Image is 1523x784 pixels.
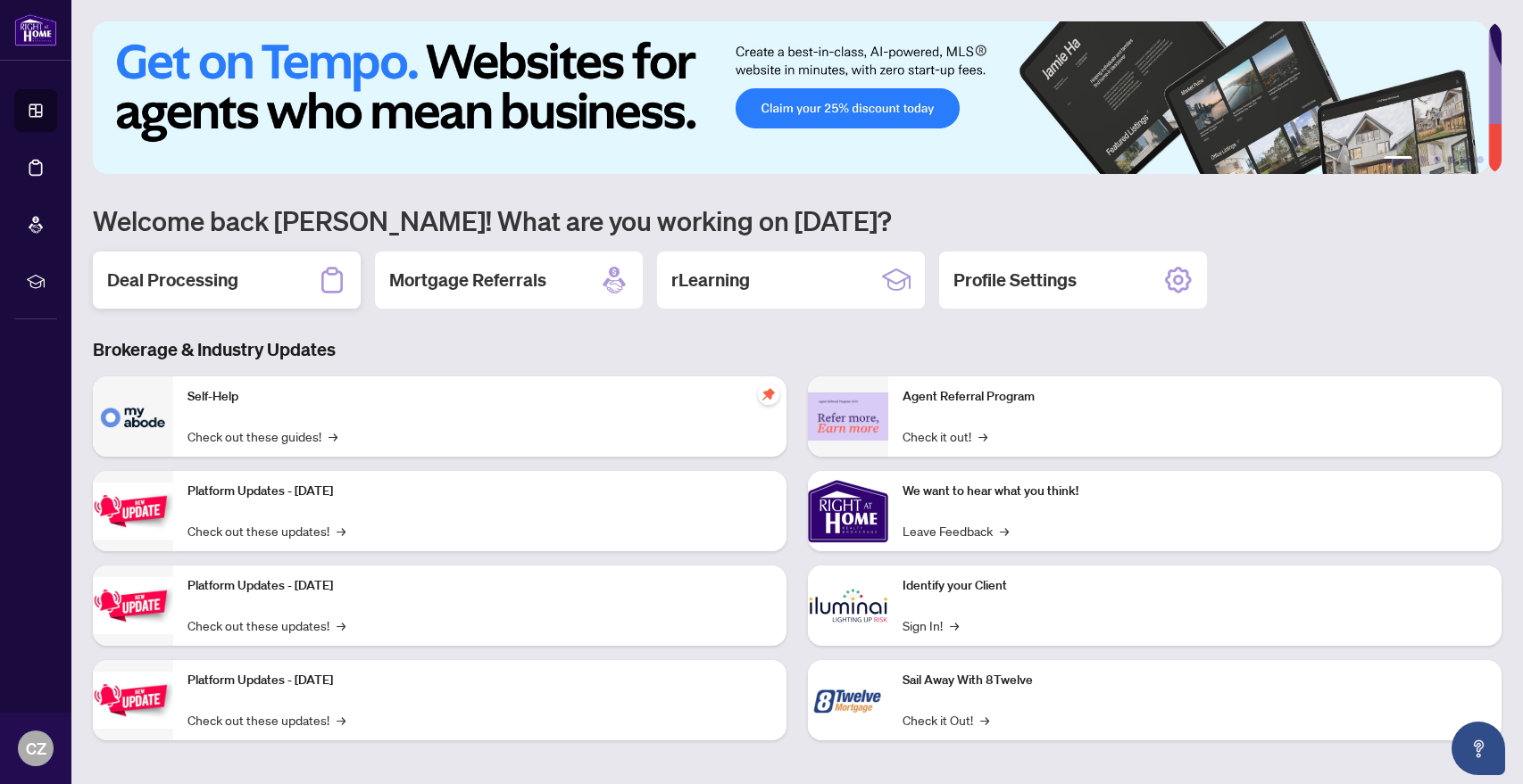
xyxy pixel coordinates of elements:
[93,337,1502,362] h3: Brokerage & Industry Updates
[337,615,345,635] span: →
[808,565,888,646] img: Identify your Client
[671,268,750,293] h2: rLearning
[1000,521,1009,541] span: →
[329,426,337,446] span: →
[758,384,779,405] span: pushpin
[107,268,238,293] h2: Deal Processing
[93,672,173,728] img: Platform Updates - June 23, 2025
[187,482,772,501] p: Platform Updates - [DATE]
[978,426,987,446] span: →
[903,615,959,635] a: Sign In!→
[808,392,888,442] img: Agent Referral Program
[14,13,57,46] img: logo
[903,482,1487,501] p: We want to hear what you think!
[903,521,1009,541] a: Leave Feedback→
[953,268,1077,293] h2: Profile Settings
[903,426,987,446] a: Check it out!→
[808,660,888,740] img: Sail Away With 8Twelve
[93,21,1488,174] img: Slide 0
[187,576,772,596] p: Platform Updates - [DATE]
[93,376,173,457] img: Self-Help
[1477,156,1484,163] button: 6
[93,483,173,539] img: Platform Updates - July 21, 2025
[903,576,1487,596] p: Identify your Client
[187,615,345,635] a: Check out these updates!→
[950,615,959,635] span: →
[26,736,46,761] span: CZ
[903,671,1487,690] p: Sail Away With 8Twelve
[980,710,989,730] span: →
[337,521,345,541] span: →
[1419,156,1427,163] button: 2
[93,203,1502,237] h1: Welcome back [PERSON_NAME]! What are you working on [DATE]?
[389,268,546,293] h2: Mortgage Referrals
[1434,156,1441,163] button: 3
[808,471,888,551] img: We want to hear what you think!
[187,671,772,690] p: Platform Updates - [DATE]
[903,710,989,730] a: Check it Out!→
[187,426,337,446] a: Check out these guides!→
[1462,156,1469,163] button: 5
[1452,722,1505,775] button: Open asap
[1384,156,1412,163] button: 1
[337,710,345,730] span: →
[1448,156,1455,163] button: 4
[93,577,173,633] img: Platform Updates - July 8, 2025
[187,710,345,730] a: Check out these updates!→
[903,387,1487,407] p: Agent Referral Program
[187,387,772,407] p: Self-Help
[187,521,345,541] a: Check out these updates!→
